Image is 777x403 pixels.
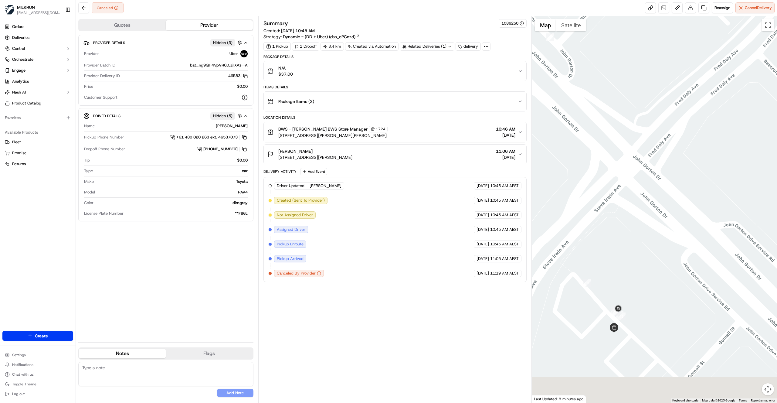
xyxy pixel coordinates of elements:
a: Analytics [2,77,73,86]
button: Flags [166,349,253,358]
button: Create [2,331,73,341]
span: [DATE] [477,227,489,232]
span: Package Items ( 2 ) [278,98,314,104]
button: Returns [2,159,73,169]
a: Deliveries [2,33,73,43]
a: Returns [5,161,71,167]
span: Assigned Driver [277,227,305,232]
div: 12 [611,306,619,313]
span: bat_ng9QH4VpVR6DJZiIXAz--A [190,63,248,68]
span: [DATE] [477,183,489,189]
span: Make [84,179,94,184]
button: Quotes [79,20,166,30]
button: [EMAIL_ADDRESS][DOMAIN_NAME] [17,10,60,15]
button: Log out [2,390,73,398]
span: Customer Support [84,95,117,100]
span: Toggle Theme [12,382,36,387]
div: delivery [456,42,481,51]
div: dimgray [96,200,248,206]
span: 10:45 AM AEST [490,212,519,218]
div: RAV4 [97,190,248,195]
button: Driver DetailsHidden (5) [83,111,248,121]
a: Dynamic - (DD + Uber) (dss_cPCnzd) [283,34,360,40]
div: Related Deliveries (1) [400,42,454,51]
div: 15 [618,312,626,320]
div: [PERSON_NAME] [97,123,248,129]
div: Favorites [2,113,73,123]
div: 7 [546,33,554,41]
button: [PERSON_NAME][STREET_ADDRESS][PERSON_NAME]11:06 AM[DATE] [264,145,526,164]
span: +61 480 020 263 ext. 46537073 [176,135,238,140]
span: Provider Details [93,40,125,45]
a: Product Catalog [2,98,73,108]
span: Provider Batch ID [84,63,115,68]
div: $0.00 [92,158,248,163]
div: 1086250 [501,21,524,26]
div: 1 Dropoff [292,42,319,51]
span: $37.00 [278,71,293,77]
span: [DATE] 10:45 AM [281,28,315,33]
span: [DATE] [496,132,515,138]
span: Deliveries [12,35,29,40]
button: Nash AI [2,87,73,97]
span: Notifications [12,362,33,367]
div: 3.4 km [321,42,344,51]
button: N/A$37.00 [264,61,526,81]
span: Pickup Arrived [277,256,304,261]
span: [DATE] [477,212,489,218]
div: 14 [612,308,620,316]
span: Dynamic - (DD + Uber) (dss_cPCnzd) [283,34,355,40]
span: 11:19 AM AEST [490,271,519,276]
span: 10:45 AM AEST [490,183,519,189]
div: Package Details [263,54,527,59]
span: Name [84,123,95,129]
span: [DATE] [477,256,489,261]
button: Reassign [712,2,733,13]
div: Toyota [96,179,248,184]
span: Nash AI [12,90,26,95]
span: Type [84,168,93,174]
span: Provider [84,51,99,56]
span: 11:05 AM AEST [490,256,519,261]
span: Hidden ( 3 ) [213,40,232,46]
button: Canceled [92,2,124,13]
span: Log out [12,391,25,396]
button: Hidden (5) [210,112,243,120]
span: Hidden ( 5 ) [213,113,232,119]
a: Terms (opens in new tab) [739,399,747,402]
span: Driver Details [93,114,120,118]
img: uber-new-logo.jpeg [240,50,248,57]
button: Add Event [300,168,327,175]
button: Show street map [535,19,556,31]
button: Map camera controls [762,383,774,395]
span: 10:46 AM [496,126,515,132]
button: CancelDelivery [735,2,775,13]
button: Show satellite imagery [556,19,586,31]
span: [DATE] [477,198,489,203]
button: +61 480 020 263 ext. 46537073 [170,134,248,141]
span: Pickup Phone Number [84,135,124,140]
span: [STREET_ADDRESS][PERSON_NAME] [278,154,352,160]
a: Report a map error [751,399,775,402]
span: Returns [12,161,26,167]
span: Canceled By Provider [277,271,316,276]
span: Created: [263,28,315,34]
button: Settings [2,351,73,359]
span: Fleet [12,139,21,145]
span: Control [12,46,25,51]
span: 10:45 AM AEST [490,227,519,232]
div: Available Products [2,128,73,137]
a: Open this area in Google Maps (opens a new window) [533,395,553,403]
button: Toggle Theme [2,380,73,388]
span: [DATE] [477,271,489,276]
button: Orchestrate [2,55,73,64]
button: MILKRUNMILKRUN[EMAIL_ADDRESS][DOMAIN_NAME] [2,2,63,17]
span: 10:45 AM AEST [490,198,519,203]
span: Orchestrate [12,57,33,62]
div: Last Updated: 8 minutes ago [532,395,586,403]
span: Create [35,333,48,339]
a: Promise [5,150,71,156]
div: Location Details [263,115,527,120]
span: Not Assigned Driver [277,212,313,218]
span: [DATE] [477,241,489,247]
